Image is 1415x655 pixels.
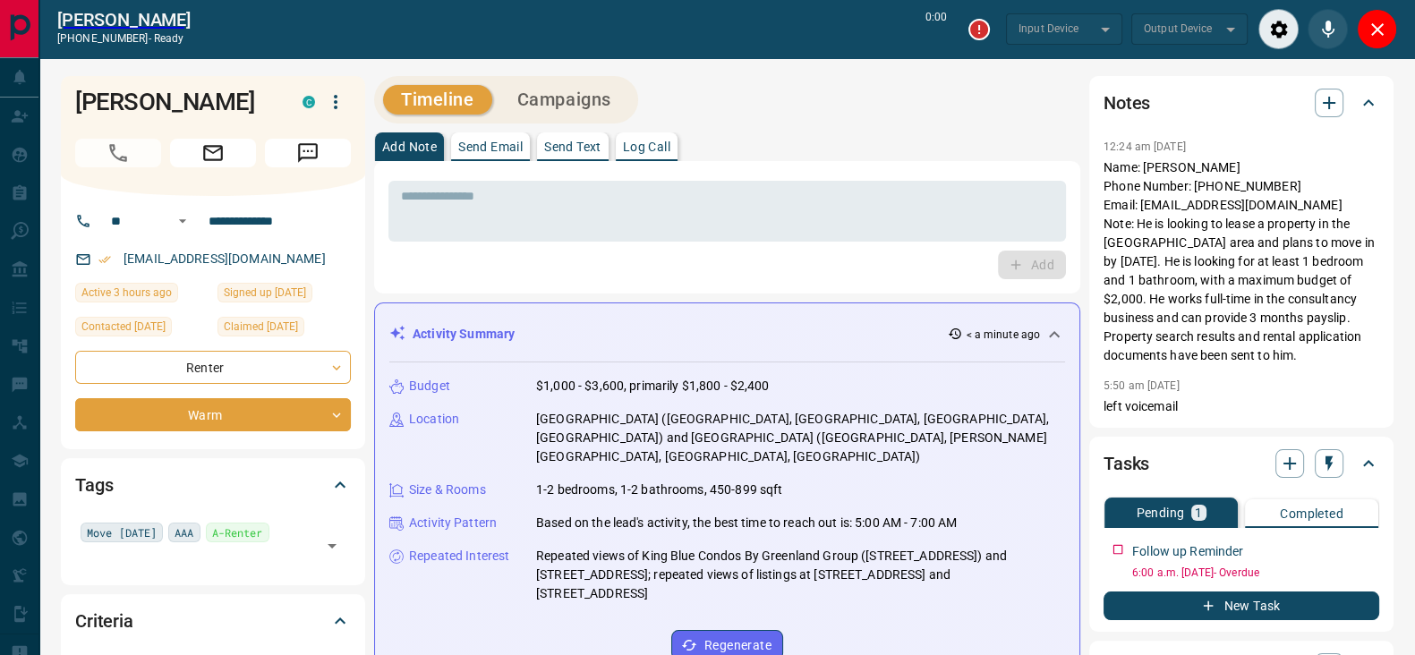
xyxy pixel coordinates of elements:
div: Audio Settings [1258,9,1299,49]
p: Send Text [544,140,601,153]
span: Email [170,139,256,167]
div: Notes [1104,81,1379,124]
span: ready [154,32,184,45]
p: Pending [1136,506,1184,519]
div: Mon Oct 13 2025 [75,317,209,342]
div: Tasks [1104,442,1379,485]
div: Close [1357,9,1397,49]
p: Budget [409,377,450,396]
a: [EMAIL_ADDRESS][DOMAIN_NAME] [124,251,326,266]
p: Log Call [623,140,670,153]
p: Location [409,410,459,429]
h2: Notes [1104,89,1150,117]
span: Message [265,139,351,167]
h2: Criteria [75,607,133,635]
button: Campaigns [499,85,629,115]
p: Follow up Reminder [1132,542,1243,561]
p: Size & Rooms [409,481,486,499]
p: Add Note [382,140,437,153]
button: New Task [1104,591,1379,620]
p: Name: [PERSON_NAME] Phone Number: [PHONE_NUMBER] Email: [EMAIL_ADDRESS][DOMAIN_NAME] Note: He is ... [1104,158,1379,365]
div: Sun Sep 14 2025 [217,283,351,308]
div: Activity Summary< a minute ago [389,318,1065,351]
a: [PERSON_NAME] [57,9,191,30]
span: Call [75,139,161,167]
span: Claimed [DATE] [224,318,298,336]
span: Signed up [DATE] [224,284,306,302]
div: condos.ca [303,96,315,108]
span: Move [DATE] [87,523,157,541]
div: Tags [75,464,351,506]
h2: Tasks [1104,449,1149,478]
p: 5:50 am [DATE] [1104,379,1180,392]
p: 1 [1195,506,1202,519]
p: 12:24 am [DATE] [1104,140,1186,153]
p: 6:00 a.m. [DATE] - Overdue [1132,565,1379,581]
p: Completed [1280,507,1343,520]
span: AAA [175,523,193,541]
div: Warm [75,398,351,431]
svg: Email Verified [98,253,111,266]
span: A-Renter [212,523,263,541]
p: Repeated views of King Blue Condos By Greenland Group ([STREET_ADDRESS]) and [STREET_ADDRESS]; re... [536,547,1065,603]
h1: [PERSON_NAME] [75,88,276,116]
p: Activity Summary [413,325,515,344]
p: Activity Pattern [409,514,497,532]
div: Renter [75,351,351,384]
h2: Tags [75,471,113,499]
div: Criteria [75,600,351,642]
p: 0:00 [925,9,947,49]
span: Contacted [DATE] [81,318,166,336]
div: Mon Oct 06 2025 [217,317,351,342]
p: [PHONE_NUMBER] - [57,30,191,47]
p: left voicemail [1104,397,1379,416]
p: < a minute ago [966,327,1040,343]
span: Active 3 hours ago [81,284,172,302]
p: Send Email [458,140,523,153]
button: Timeline [383,85,492,115]
div: Wed Oct 15 2025 [75,283,209,308]
p: [GEOGRAPHIC_DATA] ([GEOGRAPHIC_DATA], [GEOGRAPHIC_DATA], [GEOGRAPHIC_DATA], [GEOGRAPHIC_DATA]) an... [536,410,1065,466]
p: Repeated Interest [409,547,509,566]
p: $1,000 - $3,600, primarily $1,800 - $2,400 [536,377,770,396]
div: Mute [1308,9,1348,49]
p: 1-2 bedrooms, 1-2 bathrooms, 450-899 sqft [536,481,782,499]
p: Based on the lead's activity, the best time to reach out is: 5:00 AM - 7:00 AM [536,514,957,532]
button: Open [320,533,345,558]
button: Open [172,210,193,232]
